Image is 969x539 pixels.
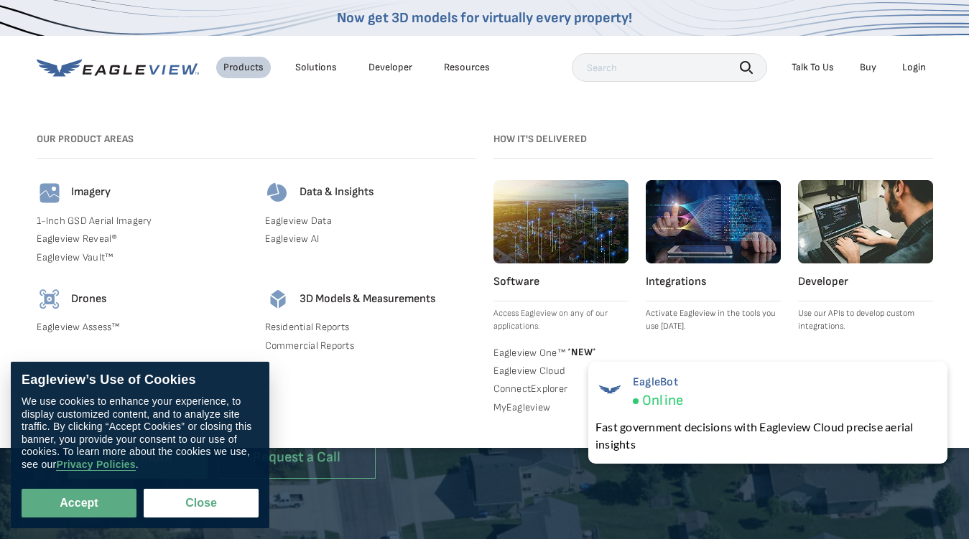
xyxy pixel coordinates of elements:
a: ConnectExplorer [493,383,629,395]
h4: Imagery [71,185,111,200]
a: Eagleview Reveal® [37,233,248,245]
input: Search [572,53,767,82]
div: We use cookies to enhance your experience, to display customized content, and to analyze site tra... [22,395,259,471]
span: Online [642,392,683,410]
img: integrations.webp [646,180,781,263]
a: Developer [368,61,412,74]
img: software.webp [493,180,629,263]
a: Privacy Policies [56,459,135,471]
h4: 3D Models & Measurements [300,292,435,307]
img: developer.webp [798,180,933,263]
h4: Integrations [646,275,781,290]
div: Talk To Us [792,61,834,74]
h3: How it's Delivered [493,133,933,146]
a: Integrations Activate Eagleview in the tools you use [DATE]. [646,180,781,333]
img: 3d-models-icon.svg [265,286,291,312]
h4: Drones [71,292,106,307]
div: Fast government decisions with Eagleview Cloud precise aerial insights [595,418,940,453]
div: Eagleview’s Use of Cookies [22,372,259,388]
h4: Developer [798,275,933,290]
a: Commercial Reports [265,339,476,352]
a: MyEagleview [493,401,629,414]
a: Eagleview One™ *NEW* [493,345,629,359]
p: Activate Eagleview in the tools you use [DATE]. [646,307,781,333]
a: 1-Inch GSD Aerial Imagery [37,215,248,228]
img: data-icon.svg [265,180,291,206]
a: Developer Use our APIs to develop custom integrations. [798,180,933,333]
span: NEW [565,346,596,358]
a: Eagleview Vault™ [37,251,248,264]
div: Solutions [295,61,337,74]
a: Buy [860,61,876,74]
div: Login [902,61,926,74]
a: Eagleview Assess™ [37,321,248,334]
a: Eagleview Data [265,215,476,228]
a: Now get 3D models for virtually every property! [337,9,632,27]
img: drones-icon.svg [37,286,62,312]
img: EagleBot [595,375,624,404]
h4: Data & Insights [300,185,374,200]
a: Eagleview Cloud [493,365,629,378]
div: Products [223,61,264,74]
img: imagery-icon.svg [37,180,62,206]
a: Request a Call [218,436,376,479]
button: Close [144,489,259,517]
a: Residential Reports [265,321,476,334]
div: Resources [444,61,490,74]
span: EagleBot [633,375,683,389]
a: Eagleview AI [265,233,476,245]
button: Accept [22,489,136,517]
h4: Software [493,275,629,290]
p: Access Eagleview on any of our applications. [493,307,629,333]
h3: Our Product Areas [37,133,476,146]
p: Use our APIs to develop custom integrations. [798,307,933,333]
